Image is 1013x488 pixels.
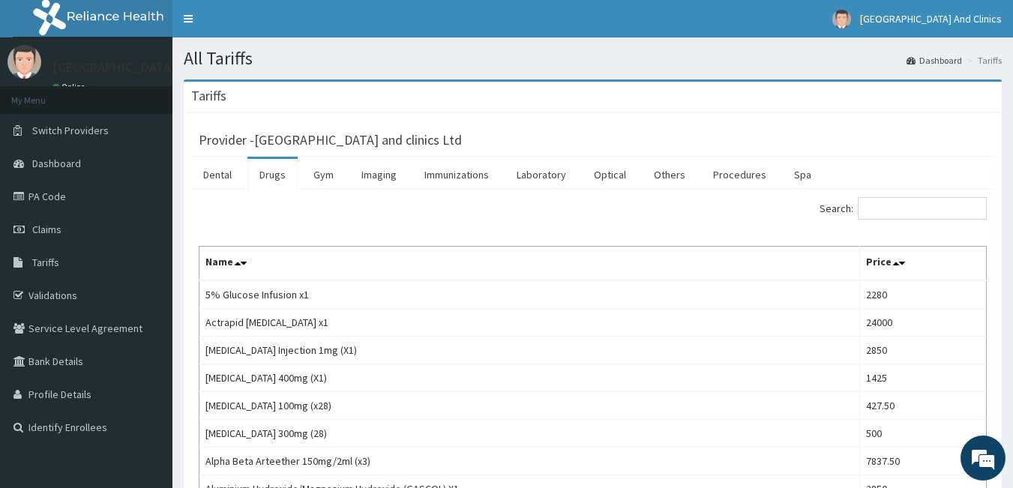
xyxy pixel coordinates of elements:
td: 2280 [860,280,987,309]
h3: Tariffs [191,89,226,103]
p: [GEOGRAPHIC_DATA] And Clinics [52,61,242,74]
img: User Image [832,10,851,28]
td: 7837.50 [860,448,987,475]
td: 2850 [860,337,987,364]
td: [MEDICAL_DATA] Injection 1mg (X1) [199,337,860,364]
th: Name [199,247,860,281]
a: Imaging [349,159,409,190]
td: Alpha Beta Arteether 150mg/2ml (x3) [199,448,860,475]
h3: Provider - [GEOGRAPHIC_DATA] and clinics Ltd [199,133,462,147]
td: Actrapid [MEDICAL_DATA] x1 [199,309,860,337]
td: 5% Glucose Infusion x1 [199,280,860,309]
span: [GEOGRAPHIC_DATA] And Clinics [860,12,1002,25]
td: 1425 [860,364,987,392]
td: 500 [860,420,987,448]
a: Optical [582,159,638,190]
td: 24000 [860,309,987,337]
a: Dental [191,159,244,190]
label: Search: [820,197,987,220]
td: 427.50 [860,392,987,420]
a: Gym [301,159,346,190]
span: Claims [32,223,61,236]
a: Procedures [701,159,778,190]
td: [MEDICAL_DATA] 300mg (28) [199,420,860,448]
td: [MEDICAL_DATA] 100mg (x28) [199,392,860,420]
span: Dashboard [32,157,81,170]
a: Immunizations [412,159,501,190]
a: Drugs [247,159,298,190]
a: Others [642,159,697,190]
td: [MEDICAL_DATA] 400mg (X1) [199,364,860,392]
a: Dashboard [907,54,962,67]
th: Price [860,247,987,281]
li: Tariffs [964,54,1002,67]
h1: All Tariffs [184,49,1002,68]
span: Switch Providers [32,124,109,137]
input: Search: [858,197,987,220]
a: Online [52,82,88,92]
img: User Image [7,45,41,79]
span: Tariffs [32,256,59,269]
a: Laboratory [505,159,578,190]
a: Spa [782,159,823,190]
